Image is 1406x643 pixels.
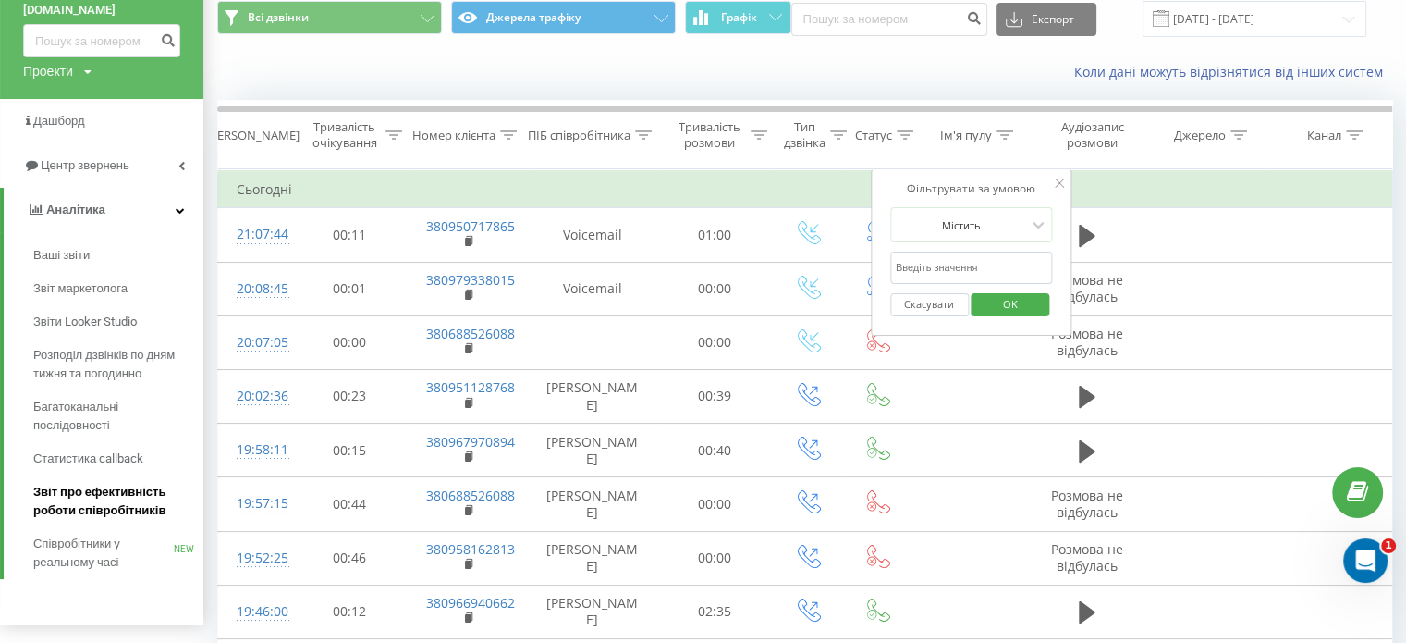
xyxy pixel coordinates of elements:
span: OK [984,290,1036,318]
div: Тривалість розмови [673,119,746,151]
td: Voicemail [528,262,657,315]
td: [PERSON_NAME] [528,424,657,477]
a: [DOMAIN_NAME] [23,1,180,19]
div: 20:02:36 [237,378,274,414]
td: 00:00 [657,315,773,369]
iframe: Intercom live chat [1343,538,1388,583]
span: Дашборд [33,114,85,128]
td: 00:23 [292,369,408,423]
div: Ім'я пулу [940,128,992,143]
td: 00:39 [657,369,773,423]
input: Введіть значення [890,252,1053,284]
span: Центр звернень [41,158,129,172]
td: 01:00 [657,208,773,262]
div: ПІБ співробітника [528,128,630,143]
button: Графік [685,1,791,34]
span: Графік [721,11,757,24]
td: 00:12 [292,585,408,638]
td: 00:40 [657,424,773,477]
td: 00:00 [657,531,773,585]
td: 00:00 [657,477,773,531]
a: Розподіл дзвінків по дням тижня та погодинно [33,339,203,390]
a: Співробітники у реальному часіNEW [33,527,203,579]
span: 1 [1381,538,1396,553]
a: Звіт маркетолога [33,272,203,305]
button: Джерела трафіку [451,1,676,34]
span: Розподіл дзвінків по дням тижня та погодинно [33,346,194,383]
td: 00:46 [292,531,408,585]
a: 380967970894 [426,433,515,451]
div: 19:52:25 [237,540,274,576]
span: Багатоканальні послідовності [33,398,194,435]
td: 00:00 [292,315,408,369]
td: 00:00 [657,262,773,315]
td: 00:15 [292,424,408,477]
td: 02:35 [657,585,773,638]
button: Скасувати [890,293,969,316]
div: 20:07:05 [237,325,274,361]
span: Звіти Looker Studio [33,313,137,331]
span: Статистика callback [33,450,143,468]
a: 380966940662 [426,594,515,612]
a: 380688526088 [426,487,515,504]
div: 19:58:11 [237,432,274,468]
div: 19:46:00 [237,594,274,630]
a: Статистика callback [33,442,203,476]
td: [PERSON_NAME] [528,585,657,638]
a: Аналiтика [4,188,203,232]
span: Звіт маркетолога [33,279,128,298]
span: Розмова не відбулась [1051,271,1123,305]
div: Тривалість очікування [308,119,381,151]
div: Канал [1307,128,1341,143]
td: 00:11 [292,208,408,262]
a: Багатоканальні послідовності [33,390,203,442]
td: [PERSON_NAME] [528,531,657,585]
td: [PERSON_NAME] [528,369,657,423]
span: Аналiтика [46,203,105,216]
input: Пошук за номером [791,3,987,36]
div: 20:08:45 [237,271,274,307]
input: Пошук за номером [23,24,180,57]
div: Тип дзвінка [784,119,825,151]
a: Звіти Looker Studio [33,305,203,339]
div: Фільтрувати за умовою [890,179,1053,198]
span: Співробітники у реальному часі [33,535,174,572]
td: 00:01 [292,262,408,315]
div: Статус [855,128,892,143]
span: Ваші звіти [33,246,90,265]
span: Всі дзвінки [248,10,309,25]
a: Звіт про ефективність роботи співробітників [33,476,203,527]
div: Джерело [1174,128,1226,143]
button: OK [972,293,1050,316]
div: 19:57:15 [237,486,274,522]
a: 380951128768 [426,378,515,396]
td: Voicemail [528,208,657,262]
div: Проекти [23,62,73,80]
a: Коли дані можуть відрізнятися вiд інших систем [1074,63,1392,80]
div: Аудіозапис розмови [1047,119,1137,151]
button: Експорт [996,3,1096,36]
div: 21:07:44 [237,216,274,253]
span: Розмова не відбулась [1051,325,1123,359]
div: Номер клієнта [412,128,495,143]
span: Звіт про ефективність роботи співробітників [33,483,194,520]
button: Всі дзвінки [217,1,442,34]
a: 380979338015 [426,271,515,289]
td: [PERSON_NAME] [528,477,657,531]
a: 380688526088 [426,325,515,342]
div: [PERSON_NAME] [206,128,300,143]
a: Ваші звіти [33,239,203,272]
a: 380950717865 [426,217,515,235]
span: Розмова не відбулась [1051,487,1123,521]
span: Розмова не відбулась [1051,540,1123,575]
td: 00:44 [292,477,408,531]
a: 380958162813 [426,540,515,558]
